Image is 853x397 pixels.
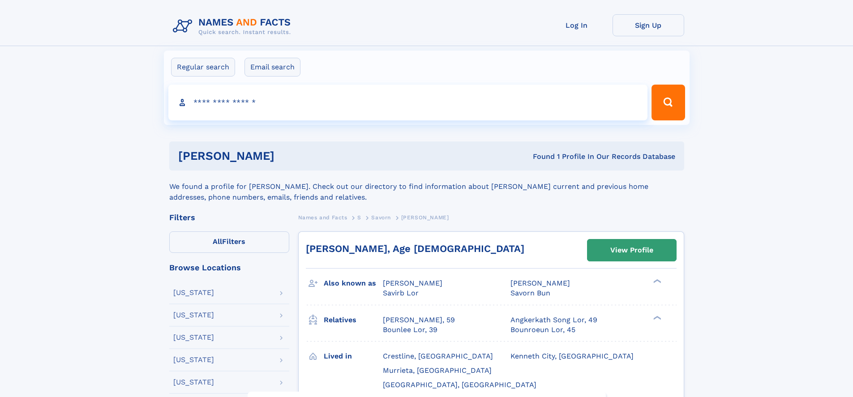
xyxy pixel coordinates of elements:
[324,349,383,364] h3: Lived in
[510,352,634,360] span: Kenneth City, [GEOGRAPHIC_DATA]
[510,289,550,297] span: Savorn Bun
[651,278,662,284] div: ❯
[173,379,214,386] div: [US_STATE]
[403,152,675,162] div: Found 1 Profile In Our Records Database
[169,171,684,203] div: We found a profile for [PERSON_NAME]. Check out our directory to find information about [PERSON_N...
[357,214,361,221] span: S
[169,213,289,222] div: Filters
[383,325,437,335] a: Bounlee Lor, 39
[169,14,298,38] img: Logo Names and Facts
[383,279,442,287] span: [PERSON_NAME]
[171,58,235,77] label: Regular search
[173,312,214,319] div: [US_STATE]
[401,214,449,221] span: [PERSON_NAME]
[510,279,570,287] span: [PERSON_NAME]
[510,325,575,335] a: Bounroeun Lor, 45
[652,85,685,120] button: Search Button
[383,289,419,297] span: Savirb Lor
[244,58,300,77] label: Email search
[613,14,684,36] a: Sign Up
[510,315,597,325] a: Angkerkath Song Lor, 49
[610,240,653,260] div: View Profile
[169,231,289,253] label: Filters
[383,366,492,375] span: Murrieta, [GEOGRAPHIC_DATA]
[371,214,391,221] span: Savorn
[213,237,222,246] span: All
[173,334,214,341] div: [US_STATE]
[168,85,648,120] input: search input
[383,352,493,360] span: Crestline, [GEOGRAPHIC_DATA]
[324,312,383,328] h3: Relatives
[298,212,347,223] a: Names and Facts
[324,276,383,291] h3: Also known as
[371,212,391,223] a: Savorn
[651,315,662,320] div: ❯
[357,212,361,223] a: S
[173,289,214,296] div: [US_STATE]
[383,380,536,389] span: [GEOGRAPHIC_DATA], [GEOGRAPHIC_DATA]
[169,264,289,272] div: Browse Locations
[587,239,676,261] a: View Profile
[173,356,214,363] div: [US_STATE]
[541,14,613,36] a: Log In
[383,315,455,325] a: [PERSON_NAME], 59
[178,150,404,162] h1: [PERSON_NAME]
[306,243,524,254] a: [PERSON_NAME], Age [DEMOGRAPHIC_DATA]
